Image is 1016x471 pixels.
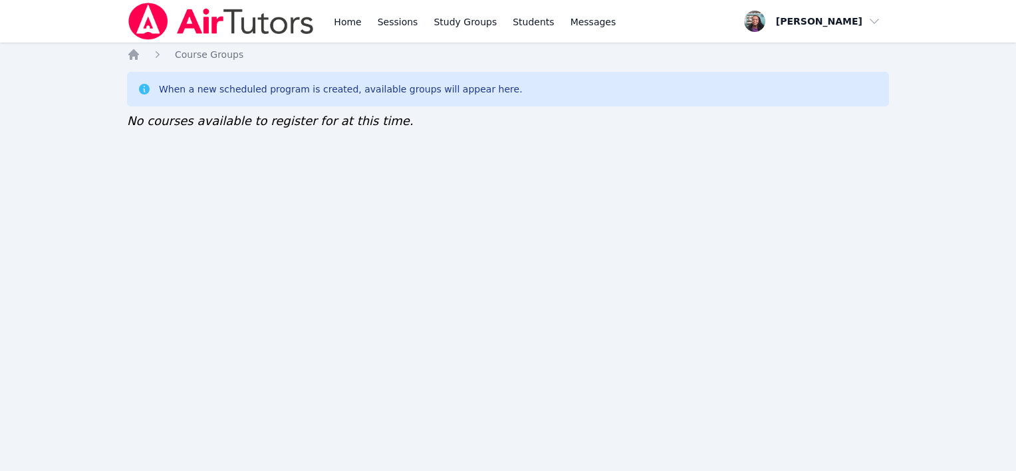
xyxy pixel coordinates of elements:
[175,48,243,61] a: Course Groups
[127,48,889,61] nav: Breadcrumb
[159,82,523,96] div: When a new scheduled program is created, available groups will appear here.
[127,114,414,128] span: No courses available to register for at this time.
[175,49,243,60] span: Course Groups
[127,3,315,40] img: Air Tutors
[571,15,616,29] span: Messages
